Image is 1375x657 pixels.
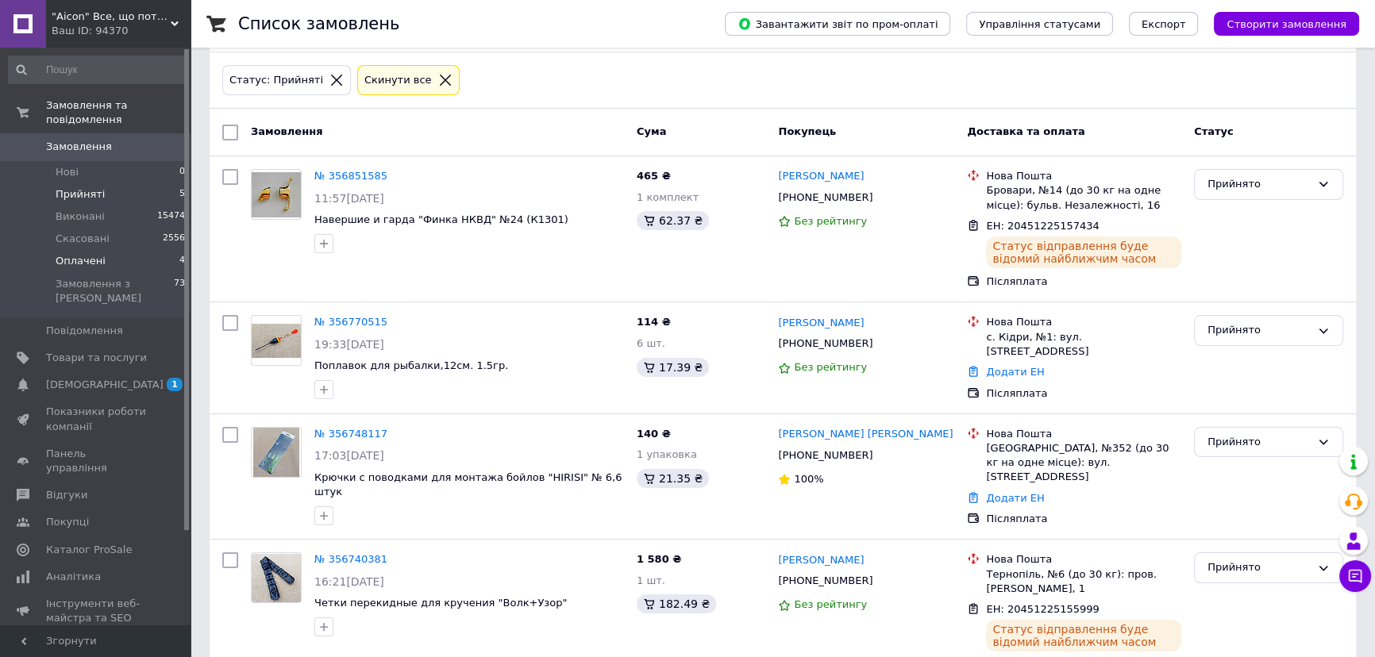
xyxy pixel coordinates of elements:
div: [PHONE_NUMBER] [775,333,876,354]
h1: Список замовлень [238,14,399,33]
a: [PERSON_NAME] [778,553,864,568]
a: Крючки с поводками для монтажа бойлов "HIRISI" № 6,6 штук [314,471,622,498]
a: Навершие и гарда "Финка НКВД" №24 (К1301) [314,213,568,225]
div: [PHONE_NUMBER] [775,445,876,466]
span: 16:21[DATE] [314,575,384,588]
a: № 356851585 [314,170,387,182]
span: Відгуки [46,488,87,502]
a: Фото товару [251,169,302,220]
img: Фото товару [253,428,300,477]
a: Четки перекидные для кручения "Волк+Узор" [314,597,567,609]
div: [PHONE_NUMBER] [775,571,876,591]
span: 465 ₴ [637,170,671,182]
span: 1 шт. [637,574,665,586]
a: Поплавок для рыбалки,12см. 1.5гр. [314,359,508,371]
input: Пошук [8,56,187,84]
span: 2556 [163,232,185,246]
span: Замовлення [251,125,322,137]
div: Статус відправлення буде відомий найближчим часом [986,620,1181,651]
div: Ваш ID: 94370 [52,24,191,38]
span: 6 шт. [637,337,665,349]
span: Аналітика [46,570,101,584]
div: 21.35 ₴ [637,469,709,488]
span: 1 упаковка [637,448,697,460]
div: 62.37 ₴ [637,211,709,230]
a: [PERSON_NAME] [778,169,864,184]
span: 1 комплект [637,191,699,203]
span: 1 [167,378,183,391]
span: 4 [179,254,185,268]
a: № 356770515 [314,316,387,328]
div: [PHONE_NUMBER] [775,187,876,208]
div: Статус відправлення буде відомий найближчим часом [986,236,1181,268]
a: Додати ЕН [986,492,1044,504]
button: Управління статусами [966,12,1113,36]
div: Післяплата [986,512,1181,526]
div: 17.39 ₴ [637,358,709,377]
a: Фото товару [251,315,302,366]
span: 100% [794,473,823,485]
button: Створити замовлення [1214,12,1359,36]
a: [PERSON_NAME] [PERSON_NAME] [778,427,953,442]
div: [GEOGRAPHIC_DATA], №352 (до 30 кг на одне місце): вул. [STREET_ADDRESS] [986,441,1181,485]
span: Інструменти веб-майстра та SEO [46,597,147,625]
span: Показники роботи компанії [46,405,147,433]
span: Управління статусами [979,18,1100,30]
div: с. Кідри, №1: вул. [STREET_ADDRESS] [986,330,1181,359]
span: Створити замовлення [1227,18,1346,30]
a: № 356740381 [314,553,387,565]
button: Завантажити звіт по пром-оплаті [725,12,950,36]
span: Замовлення з [PERSON_NAME] [56,277,174,305]
span: Завантажити звіт по пром-оплаті [738,17,938,31]
span: Виконані [56,209,105,224]
div: Статус: Прийняті [226,72,326,89]
div: Післяплата [986,275,1181,289]
span: Повідомлення [46,324,123,338]
div: Нова Пошта [986,169,1181,183]
span: 140 ₴ [637,428,671,440]
div: Нова Пошта [986,552,1181,567]
span: 114 ₴ [637,316,671,328]
span: Експорт [1142,18,1186,30]
a: Фото товару [251,427,302,478]
span: 73 [174,277,185,305]
div: Прийнято [1207,176,1311,193]
button: Чат з покупцем [1339,560,1371,592]
img: Фото товару [252,324,301,358]
img: Фото товару [252,172,301,217]
span: Статус [1194,125,1234,137]
span: 11:57[DATE] [314,192,384,205]
span: Покупці [46,515,89,529]
span: 19:33[DATE] [314,338,384,351]
div: Нова Пошта [986,427,1181,441]
span: [DEMOGRAPHIC_DATA] [46,378,164,392]
span: Прийняті [56,187,105,202]
span: Без рейтингу [794,215,867,227]
span: "Aicon" Все, що потрібно - Ваш онлайн світ зручних покупок. [52,10,171,24]
span: 0 [179,165,185,179]
div: Тернопіль, №6 (до 30 кг): пров. [PERSON_NAME], 1 [986,567,1181,596]
span: Панель управління [46,447,147,475]
span: Без рейтингу [794,598,867,610]
img: Фото товару [252,554,301,602]
span: 15474 [157,209,185,224]
a: Створити замовлення [1198,17,1359,29]
span: Скасовані [56,232,110,246]
span: Нові [56,165,79,179]
div: Прийнято [1207,434,1311,451]
span: Без рейтингу [794,361,867,373]
a: Фото товару [251,552,302,603]
span: ЕН: 20451225155999 [986,603,1099,615]
div: Нова Пошта [986,315,1181,329]
span: Каталог ProSale [46,543,132,557]
span: 1 580 ₴ [637,553,681,565]
div: 182.49 ₴ [637,594,716,613]
div: Бровари, №14 (до 30 кг на одне місце): бульв. Незалежності, 16 [986,183,1181,212]
span: 5 [179,187,185,202]
span: Покупець [778,125,836,137]
span: ЕН: 20451225157434 [986,220,1099,232]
